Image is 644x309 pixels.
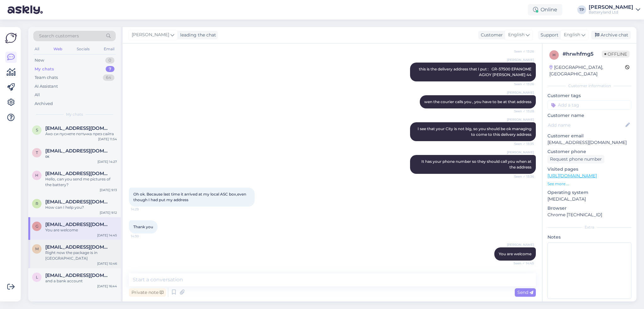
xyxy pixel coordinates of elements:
div: My chats [35,66,54,72]
div: AI Assistant [35,83,58,90]
span: m [35,246,39,251]
span: homeinliguria@gmail.com [45,171,111,176]
span: larisa.simona40@gmail.com [45,273,111,278]
span: svetlin.atanasov@itworks.bg [45,125,111,131]
div: Team chats [35,74,58,81]
span: giannissta69@gmail.com [45,222,111,227]
span: [PERSON_NAME] [507,58,534,62]
div: Web [52,45,64,53]
span: [PERSON_NAME] [507,150,534,155]
div: leading the chat [178,32,216,38]
p: Chrome [TECHNICAL_ID] [547,212,631,218]
div: [DATE] 9:13 [100,188,117,192]
p: Customer name [547,112,631,119]
span: g [36,224,38,229]
span: Seen ✓ 13:28 [510,109,534,113]
a: [PERSON_NAME]Batteryland Ltd [589,5,640,15]
div: # hrwhfmg5 [563,50,602,58]
span: English [508,31,525,38]
span: [PERSON_NAME] [507,117,534,122]
span: [PERSON_NAME] [132,31,169,38]
div: You are welcome [45,227,117,233]
span: h [552,52,556,57]
div: Private note [129,288,166,297]
div: [DATE] 16:44 [97,284,117,289]
p: Visited pages [547,166,631,173]
span: Thank you [133,224,153,229]
div: Support [538,32,558,38]
span: You are welcome [499,251,531,256]
span: h [35,173,38,178]
span: Offline [602,51,630,58]
a: [URL][DOMAIN_NAME] [547,173,597,179]
div: All [35,92,40,98]
p: Browser [547,205,631,212]
div: 7 [106,66,114,72]
span: Seen ✓ 13:36 [510,174,534,179]
div: Archived [35,101,53,107]
div: Extra [547,224,631,230]
span: [PERSON_NAME] [507,242,534,247]
div: and a bank account [45,278,117,284]
div: All [33,45,41,53]
span: wen the courier calls you , you have to be at that address [424,99,531,104]
span: this is the delivery address that I put : GR-57500 EPANOME AGIOY [PERSON_NAME] 44 [419,67,532,77]
div: Socials [75,45,91,53]
span: I see that your City is not big, so you should be ok managing to come to this delivery address [418,126,532,137]
div: 0 [105,57,114,63]
span: t [36,150,38,155]
div: Right now the package is in [GEOGRAPHIC_DATA] [45,250,117,261]
div: Hello, can you send me pictures of the battery? [45,176,117,188]
input: Add name [548,122,624,129]
span: Seen ✓ 14:45 [510,261,534,266]
span: Seen ✓ 13:26 [510,82,534,86]
div: Online [528,4,562,15]
div: Email [103,45,116,53]
span: [PERSON_NAME] [507,90,534,95]
span: l [36,275,38,279]
div: Request phone number [547,155,604,163]
div: Batteryland Ltd [589,10,633,15]
div: New [35,57,44,63]
span: makenainga@gmail.com [45,244,111,250]
span: Search customers [39,33,79,39]
div: Archive chat [591,31,631,39]
div: [PERSON_NAME] [589,5,633,10]
span: 14:30 [131,234,154,239]
p: Customer phone [547,148,631,155]
span: r [36,201,38,206]
div: 64 [103,74,114,81]
div: Ако си пуснете потъчка през сайта [45,131,117,137]
span: Oh ok. Because last time it arrived at my local ASC box,even though I had put my address [133,192,247,202]
p: [MEDICAL_DATA] [547,196,631,202]
p: Customer email [547,133,631,139]
span: 14:29 [131,207,154,212]
div: Customer information [547,83,631,89]
div: Customer [478,32,503,38]
p: [EMAIL_ADDRESS][DOMAIN_NAME] [547,139,631,146]
span: s [36,128,38,132]
div: TP [577,5,586,14]
p: Notes [547,234,631,240]
span: Seen ✓ 13:35 [510,141,534,146]
div: οκ [45,154,117,159]
div: [DATE] 11:54 [98,137,117,141]
span: My chats [66,112,83,117]
div: [DATE] 14:45 [97,233,117,238]
div: How can I help you? [45,205,117,210]
span: It has your phone number so they should call you when at the address [421,159,532,169]
p: Customer tags [547,92,631,99]
span: riazahmad6249200@gmail.com [45,199,111,205]
span: Seen ✓ 13:26 [510,49,534,54]
div: [DATE] 9:12 [100,210,117,215]
div: [DATE] 14:27 [97,159,117,164]
p: Operating system [547,189,631,196]
div: [DATE] 10:46 [97,261,117,266]
span: English [564,31,580,38]
p: See more ... [547,181,631,187]
span: teonatiotis@gmail.com [45,148,111,154]
img: Askly Logo [5,32,17,44]
div: [GEOGRAPHIC_DATA], [GEOGRAPHIC_DATA] [549,64,625,77]
input: Add a tag [547,100,631,110]
span: Send [517,290,533,295]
